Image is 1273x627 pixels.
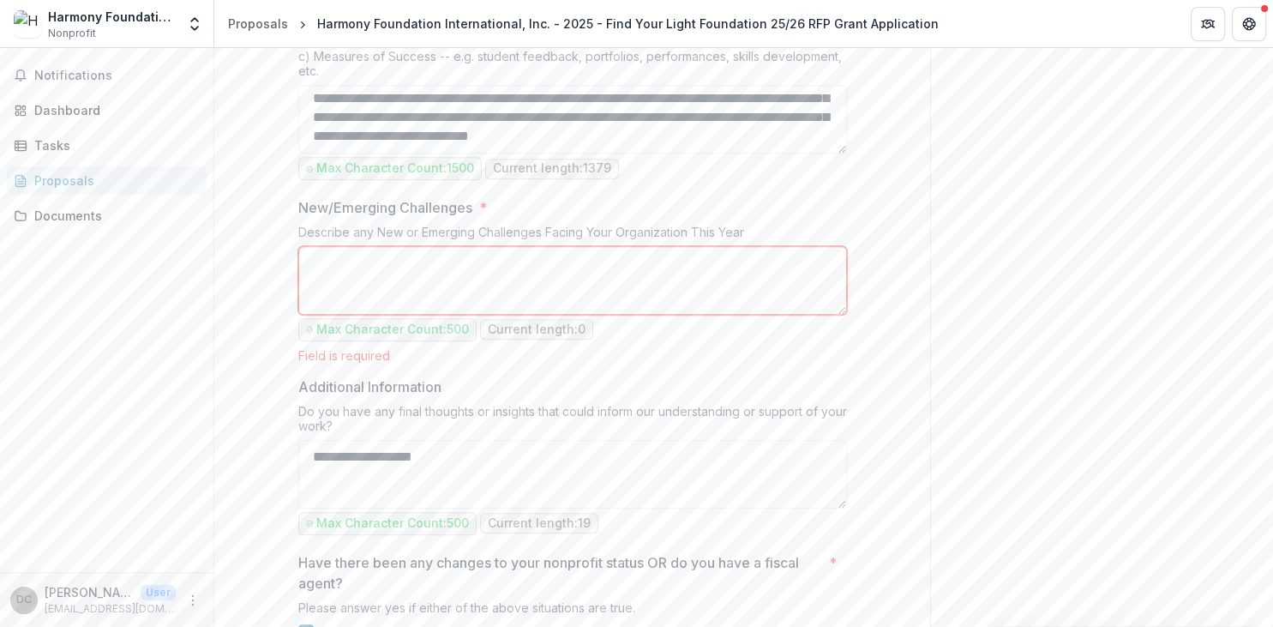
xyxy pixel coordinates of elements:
div: Field is required [298,348,847,363]
a: Dashboard [7,96,207,124]
div: Dennis Castiglione [16,594,32,606]
button: Open entity switcher [183,7,207,41]
p: Max Character Count: 1500 [316,161,474,176]
p: Current length: 0 [488,323,585,337]
span: Notifications [34,69,200,83]
div: Documents [34,207,193,225]
button: More [183,590,203,611]
nav: breadcrumb [221,11,946,36]
div: Proposals [228,15,288,33]
button: Notifications [7,62,207,89]
div: Tasks [34,136,193,154]
p: [EMAIL_ADDRESS][DOMAIN_NAME] [45,601,176,617]
div: Dashboard [34,101,193,119]
p: User [141,585,176,600]
a: Documents [7,202,207,230]
p: Additional Information [298,377,441,397]
div: Describe any New or Emerging Challenges Facing Your Organization This Year [298,225,847,246]
a: Proposals [221,11,295,36]
span: Nonprofit [48,26,96,41]
button: Get Help [1232,7,1266,41]
a: Proposals [7,166,207,195]
p: Have there been any changes to your nonprofit status OR do you have a fiscal agent? [298,552,822,594]
div: Please answer yes if either of the above situations are true. [298,600,847,622]
p: Current length: 19 [488,516,591,531]
div: Proposals [34,172,193,190]
p: Max Character Count: 500 [316,516,469,531]
p: Current length: 1379 [493,161,611,176]
p: Max Character Count: 500 [316,323,469,337]
div: Do you have any final thoughts or insights that could inform our understanding or support of your... [298,404,847,440]
p: New/Emerging Challenges [298,197,472,218]
img: Harmony Foundation International, Inc. [14,10,41,38]
div: Harmony Foundation International, Inc. [48,8,176,26]
a: Tasks [7,131,207,160]
div: Harmony Foundation International, Inc. - 2025 - Find Your Light Foundation 25/26 RFP Grant Applic... [317,15,939,33]
button: Partners [1191,7,1225,41]
p: [PERSON_NAME] [45,583,134,601]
